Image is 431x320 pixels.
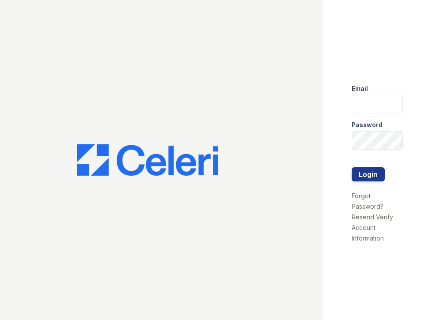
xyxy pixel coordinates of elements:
a: Resend Verify Account Information [352,213,393,242]
button: Login [352,167,385,181]
a: Forgot Password? [352,192,383,210]
label: Password [352,120,383,129]
label: Email [352,84,368,93]
img: CE_Logo_Blue-a8612792a0a2168367f1c8372b55b34899dd931a85d93a1a3d3e32e68fde9ad4.png [77,144,218,176]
